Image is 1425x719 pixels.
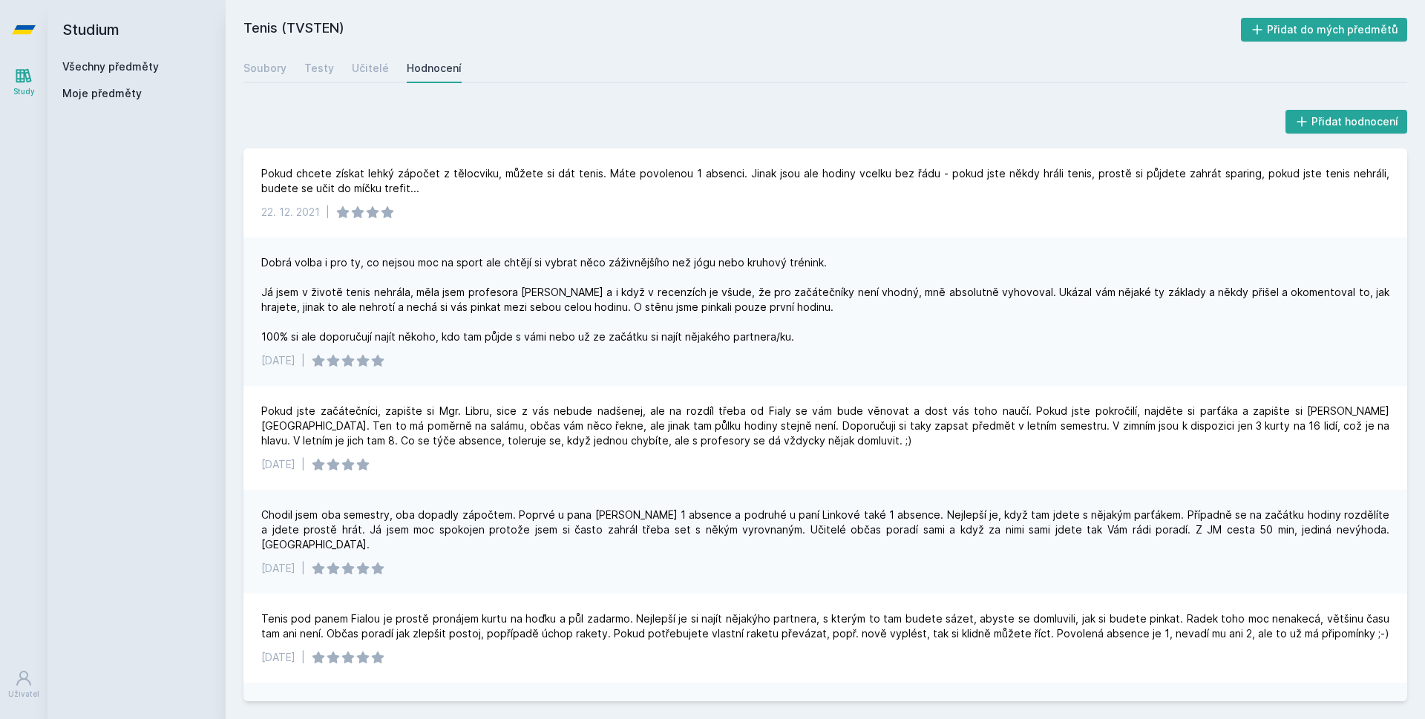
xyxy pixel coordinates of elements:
[301,650,305,665] div: |
[304,53,334,83] a: Testy
[8,689,39,700] div: Uživatel
[261,700,894,715] div: Na začátku semestru si k sobě najdete hráče stejné výkonnosti a po zbytek se snažíte alespoň troc...
[261,508,1389,552] div: Chodil jsem oba semestry, oba dopadly zápočtem. Poprvé u pana [PERSON_NAME] 1 absence a podruhé u...
[62,60,159,73] a: Všechny předměty
[1285,110,1408,134] button: Přidat hodnocení
[243,18,1241,42] h2: Tenis (TVSTEN)
[326,205,330,220] div: |
[243,61,286,76] div: Soubory
[407,61,462,76] div: Hodnocení
[352,53,389,83] a: Učitelé
[352,61,389,76] div: Učitelé
[243,53,286,83] a: Soubory
[1241,18,1408,42] button: Přidat do mých předmětů
[261,255,1389,344] div: Dobrá volba i pro ty, co nejsou moc na sport ale chtějí si vybrat něco záživnějšího než jógu nebo...
[62,86,142,101] span: Moje předměty
[3,662,45,707] a: Uživatel
[261,457,295,472] div: [DATE]
[304,61,334,76] div: Testy
[261,611,1389,641] div: Tenis pod panem Fialou je prostě pronájem kurtu na hoďku a půl zadarmo. Nejlepší je si najít něja...
[261,650,295,665] div: [DATE]
[301,353,305,368] div: |
[301,561,305,576] div: |
[261,404,1389,448] div: Pokud jste začátečníci, zapište si Mgr. Libru, sice z vás nebude nadšenej, ale na rozdíl třeba od...
[261,353,295,368] div: [DATE]
[3,59,45,105] a: Study
[261,166,1389,196] div: Pokud chcete získat lehký zápočet z tělocviku, můžete si dát tenis. Máte povolenou 1 absenci. Jin...
[261,561,295,576] div: [DATE]
[13,86,35,97] div: Study
[407,53,462,83] a: Hodnocení
[261,205,320,220] div: 22. 12. 2021
[301,457,305,472] div: |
